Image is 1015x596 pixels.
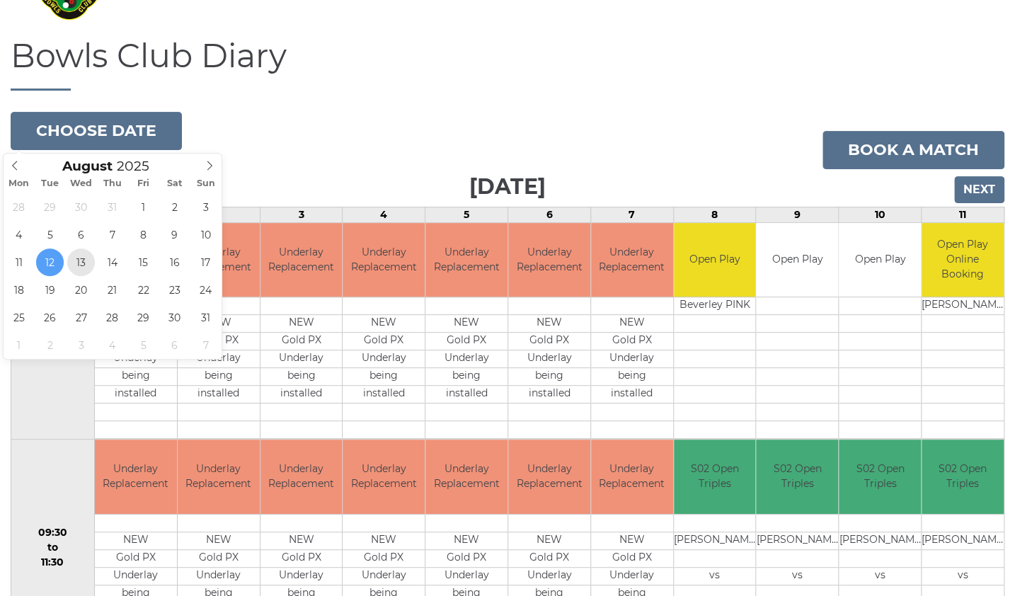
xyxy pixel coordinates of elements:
[591,368,673,386] td: being
[425,223,508,297] td: Underlay Replacement
[95,350,177,368] td: Underlay
[36,193,64,221] span: July 29, 2025
[591,223,673,297] td: Underlay Replacement
[260,549,343,567] td: Gold PX
[130,331,157,359] span: September 5, 2025
[674,532,756,549] td: [PERSON_NAME]
[161,331,188,359] span: September 6, 2025
[128,179,159,188] span: Fri
[36,331,64,359] span: September 2, 2025
[5,221,33,248] span: August 4, 2025
[922,567,1004,585] td: vs
[130,221,157,248] span: August 8, 2025
[192,304,219,331] span: August 31, 2025
[343,333,425,350] td: Gold PX
[343,532,425,549] td: NEW
[260,368,343,386] td: being
[67,304,95,331] span: August 27, 2025
[508,567,590,585] td: Underlay
[425,207,508,222] td: 5
[508,333,590,350] td: Gold PX
[192,248,219,276] span: August 17, 2025
[66,179,97,188] span: Wed
[192,276,219,304] span: August 24, 2025
[190,179,222,188] span: Sun
[425,386,508,403] td: installed
[508,440,590,514] td: Underlay Replacement
[192,193,219,221] span: August 3, 2025
[839,207,922,222] td: 10
[508,207,591,222] td: 6
[922,207,1004,222] td: 11
[95,368,177,386] td: being
[98,193,126,221] span: July 31, 2025
[674,567,756,585] td: vs
[839,440,921,514] td: S02 Open Triples
[343,386,425,403] td: installed
[591,549,673,567] td: Gold PX
[161,221,188,248] span: August 9, 2025
[178,368,260,386] td: being
[425,350,508,368] td: Underlay
[161,304,188,331] span: August 30, 2025
[113,158,168,174] input: Scroll to increment
[674,440,756,514] td: S02 Open Triples
[756,532,838,549] td: [PERSON_NAME]
[5,193,33,221] span: July 28, 2025
[343,440,425,514] td: Underlay Replacement
[11,112,182,150] button: Choose date
[508,386,590,403] td: installed
[508,549,590,567] td: Gold PX
[62,160,113,173] span: Scroll to increment
[425,368,508,386] td: being
[425,532,508,549] td: NEW
[178,350,260,368] td: Underlay
[95,532,177,549] td: NEW
[425,549,508,567] td: Gold PX
[674,297,756,315] td: Beverley PINK
[130,193,157,221] span: August 1, 2025
[260,207,343,222] td: 3
[130,304,157,331] span: August 29, 2025
[591,567,673,585] td: Underlay
[178,549,260,567] td: Gold PX
[130,248,157,276] span: August 15, 2025
[95,386,177,403] td: installed
[260,532,343,549] td: NEW
[98,276,126,304] span: August 21, 2025
[590,207,673,222] td: 7
[5,248,33,276] span: August 11, 2025
[159,179,190,188] span: Sat
[161,276,188,304] span: August 23, 2025
[839,567,921,585] td: vs
[178,440,260,514] td: Underlay Replacement
[756,440,838,514] td: S02 Open Triples
[98,304,126,331] span: August 28, 2025
[591,532,673,549] td: NEW
[98,331,126,359] span: September 4, 2025
[11,38,1004,91] h1: Bowls Club Diary
[822,131,1004,169] a: Book a match
[508,350,590,368] td: Underlay
[756,223,838,297] td: Open Play
[67,193,95,221] span: July 30, 2025
[343,223,425,297] td: Underlay Replacement
[67,276,95,304] span: August 20, 2025
[425,333,508,350] td: Gold PX
[343,207,425,222] td: 4
[756,207,839,222] td: 9
[67,248,95,276] span: August 13, 2025
[508,315,590,333] td: NEW
[192,331,219,359] span: September 7, 2025
[161,248,188,276] span: August 16, 2025
[5,304,33,331] span: August 25, 2025
[67,221,95,248] span: August 6, 2025
[508,223,590,297] td: Underlay Replacement
[756,567,838,585] td: vs
[839,532,921,549] td: [PERSON_NAME]
[591,350,673,368] td: Underlay
[5,276,33,304] span: August 18, 2025
[425,567,508,585] td: Underlay
[260,223,343,297] td: Underlay Replacement
[343,350,425,368] td: Underlay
